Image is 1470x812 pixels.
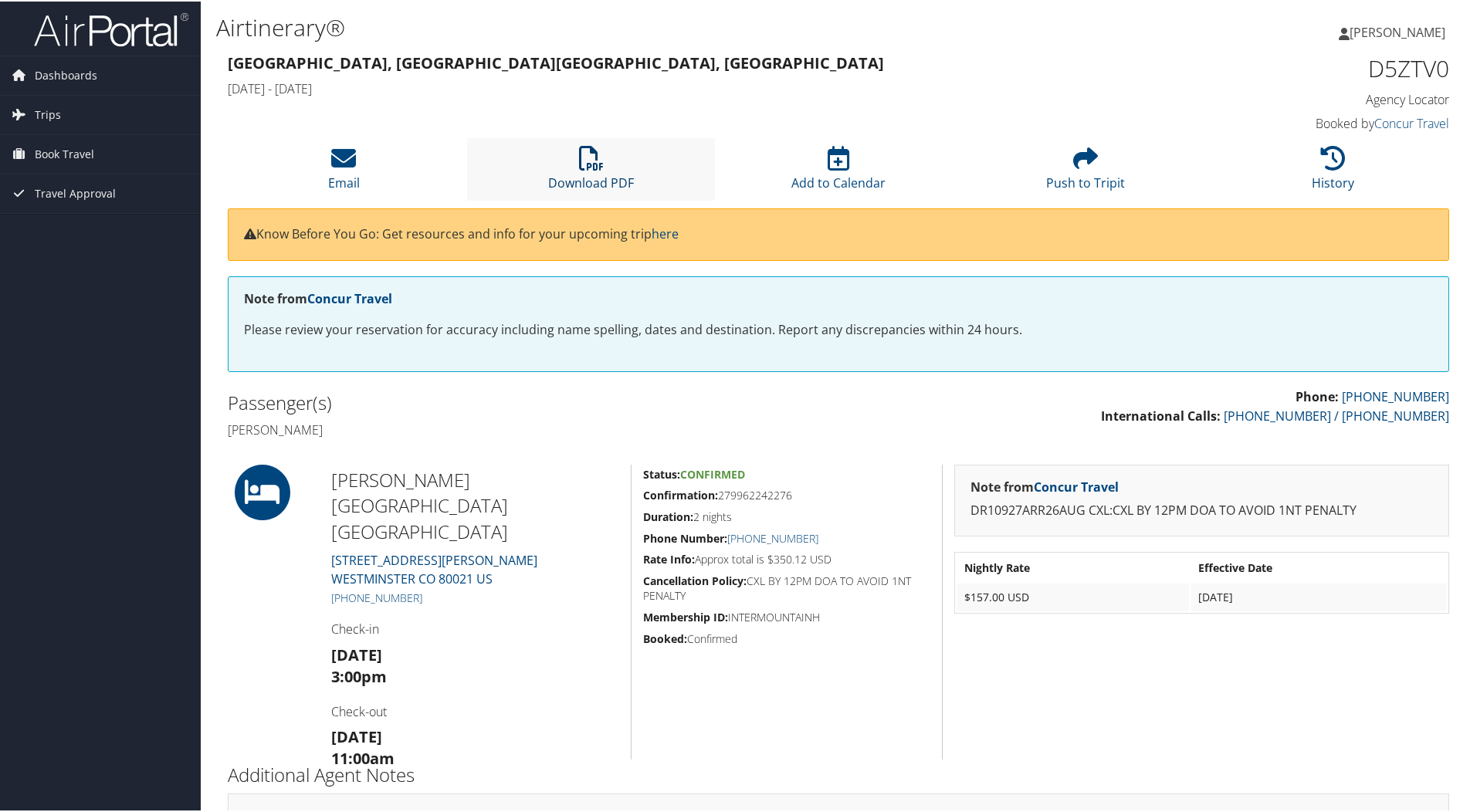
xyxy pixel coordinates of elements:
[643,572,930,602] h5: CXL BY 12PM DOA TO AVOID 1NT PENALTY
[643,465,680,480] strong: Status:
[1161,51,1449,83] h1: D5ZTV0
[307,289,392,306] a: Concur Travel
[244,223,1433,243] p: Know Before You Go: Get resources and info for your upcoming trip
[1350,22,1445,39] span: [PERSON_NAME]
[643,608,930,624] h5: INTERMOUNTAINH
[228,388,827,414] h2: Passenger(s)
[35,94,61,133] span: Trips
[643,508,693,523] strong: Duration:
[680,465,745,480] span: Confirmed
[643,572,747,587] strong: Cancellation Policy:
[652,224,679,241] a: here
[643,550,930,566] h5: Approx total is $350.12 USD
[643,486,930,502] h5: 279962242276
[1342,387,1449,404] a: [PHONE_NUMBER]
[1046,153,1125,190] a: Push to Tripit
[643,630,687,645] strong: Booked:
[228,760,1449,787] h2: Additional Agent Notes
[1191,582,1447,610] td: [DATE]
[35,173,116,211] span: Travel Approval
[331,643,382,664] strong: [DATE]
[228,420,827,437] h4: [PERSON_NAME]
[1161,90,1449,107] h4: Agency Locator
[34,10,188,46] img: airportal-logo.png
[216,10,1046,42] h1: Airtinerary®
[228,79,1138,96] h4: [DATE] - [DATE]
[727,529,818,544] a: [PHONE_NUMBER]
[244,319,1433,339] p: Please review your reservation for accuracy including name spelling, dates and destination. Repor...
[331,665,387,685] strong: 3:00pm
[331,746,395,767] strong: 11:00am
[328,153,360,190] a: Email
[35,134,94,172] span: Book Travel
[791,153,886,190] a: Add to Calendar
[970,477,1119,494] strong: Note from
[331,589,422,604] a: [PHONE_NUMBER]
[643,486,718,501] strong: Confirmation:
[1034,477,1119,494] a: Concur Travel
[331,725,382,746] strong: [DATE]
[331,550,537,586] a: [STREET_ADDRESS][PERSON_NAME]WESTMINSTER CO 80021 US
[643,550,695,565] strong: Rate Info:
[1191,553,1447,580] th: Effective Date
[1296,387,1339,404] strong: Phone:
[957,582,1189,610] td: $157.00 USD
[331,465,619,543] h2: [PERSON_NAME][GEOGRAPHIC_DATA] [GEOGRAPHIC_DATA]
[244,289,392,306] strong: Note from
[331,702,619,719] h4: Check-out
[643,608,728,623] strong: Membership ID:
[643,508,930,523] h5: 2 nights
[228,51,884,72] strong: [GEOGRAPHIC_DATA], [GEOGRAPHIC_DATA] [GEOGRAPHIC_DATA], [GEOGRAPHIC_DATA]
[1101,406,1221,423] strong: International Calls:
[643,529,727,544] strong: Phone Number:
[1312,153,1354,190] a: History
[957,553,1189,580] th: Nightly Rate
[35,55,97,93] span: Dashboards
[1224,406,1449,423] a: [PHONE_NUMBER] / [PHONE_NUMBER]
[548,153,634,190] a: Download PDF
[1161,113,1449,130] h4: Booked by
[1374,113,1449,130] a: Concur Travel
[643,630,930,645] h5: Confirmed
[970,499,1433,519] p: DR10927ARR26AUG CXL:CXL BY 12PM DOA TO AVOID 1NT PENALTY
[1339,8,1461,54] a: [PERSON_NAME]
[331,619,619,636] h4: Check-in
